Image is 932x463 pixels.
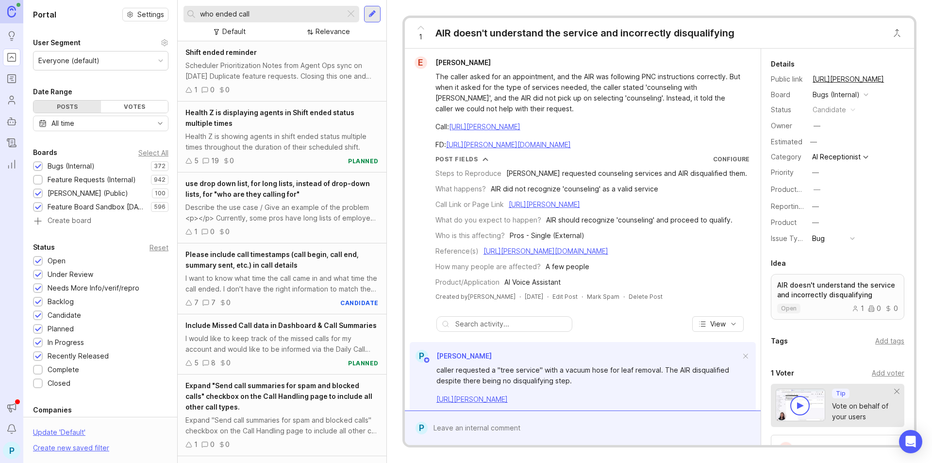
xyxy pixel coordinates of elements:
[155,189,166,197] p: 100
[813,104,846,115] div: candidate
[225,85,230,95] div: 0
[875,336,904,346] div: Add tags
[868,305,881,312] div: 0
[348,157,379,165] div: planned
[316,26,350,37] div: Relevance
[812,167,819,178] div: —
[525,292,543,301] span: [DATE]
[185,108,354,127] span: Health Z is displaying agents in Shift ended status multiple times
[3,442,20,459] div: P
[778,441,794,457] div: E
[582,292,583,301] div: ·
[436,365,740,386] div: caller requested a "tree service" with a vacuum hose for leaf removal. The AIR disqualified despi...
[580,410,596,418] div: Reply
[48,174,136,185] div: Feature Requests (Internal)
[435,199,504,210] div: Call Link or Page Link
[48,324,74,334] div: Planned
[3,70,20,87] a: Roadmaps
[525,410,526,418] div: ·
[435,246,479,257] div: Reference(s)
[771,274,904,320] a: AIR doesn't understand the service and incorrectly disqualifyingopen100
[226,358,231,368] div: 0
[222,26,246,37] div: Default
[154,176,166,184] p: 942
[810,73,887,86] a: [URL][PERSON_NAME]
[623,292,625,301] div: ·
[210,226,215,237] div: 0
[887,23,907,43] button: Close button
[38,55,100,66] div: Everyone (default)
[185,381,372,411] span: Expand "Send call summaries for spam and blocked calls" checkbox on the Call Handling page to inc...
[423,357,430,364] img: member badge
[340,299,379,307] div: candidate
[446,140,571,149] a: [URL][PERSON_NAME][DOMAIN_NAME]
[436,352,492,360] span: [PERSON_NAME]
[122,8,168,21] a: Settings
[178,375,386,456] a: Expand "Send call summaries for spam and blocked calls" checkbox on the Call Handling page to inc...
[348,359,379,367] div: planned
[48,269,93,280] div: Under Review
[200,9,341,19] input: Search...
[410,350,492,362] a: P[PERSON_NAME]
[211,358,216,368] div: 8
[48,202,146,212] div: Feature Board Sandbox [DATE]
[771,120,805,131] div: Owner
[48,161,95,171] div: Bugs (Internal)
[416,422,428,434] div: P
[771,58,795,70] div: Details
[504,277,561,288] div: AI Voice Assistant
[478,410,479,418] div: ·
[435,230,505,241] div: Who is this affecting?
[185,273,379,294] div: I want to know what time the call came in and what time the call ended. I don't have the right in...
[509,200,580,208] a: [URL][PERSON_NAME]
[3,134,20,152] a: Changelog
[771,202,823,210] label: Reporting Team
[210,439,215,450] div: 0
[483,247,608,255] a: [URL][PERSON_NAME][DOMAIN_NAME]
[692,316,744,332] button: View
[546,215,732,225] div: AIR should recognize 'counseling' and proceed to qualify.
[771,74,805,85] div: Public link
[178,314,386,375] a: Include Missed Call data in Dashboard & Call SummariesI would like to keep track of the missed ca...
[33,86,72,98] div: Date Range
[777,280,898,300] p: AIR doesn't understand the service and incorrectly disqualifying
[491,184,658,194] div: AIR did not recognize 'counseling' as a valid service
[771,335,788,347] div: Tags
[435,277,499,288] div: Product/Application
[138,150,168,155] div: Select All
[48,310,81,321] div: Candidate
[435,139,741,150] div: FD:
[225,226,230,237] div: 0
[150,245,168,250] div: Reset
[3,113,20,130] a: Autopilot
[771,257,786,269] div: Idea
[178,243,386,314] a: Please include call timestamps (call begin, call end, summary sent, etc.) in call detailsI want t...
[574,410,576,418] div: ·
[33,101,101,113] div: Posts
[3,91,20,109] a: Users
[814,184,820,195] div: —
[152,120,168,127] svg: toggle icon
[48,378,70,389] div: Closed
[101,101,168,113] div: Votes
[185,48,257,56] span: Shift ended reminder
[836,390,846,397] p: Tip
[812,233,825,244] div: Bug
[447,410,449,418] div: ·
[483,410,521,418] span: 20 hours ago
[226,297,231,308] div: 0
[210,85,215,95] div: 0
[33,404,72,416] div: Companies
[435,292,516,301] div: Created by [PERSON_NAME]
[211,297,216,308] div: 7
[435,215,541,225] div: What do you expect to happen?
[812,154,861,160] div: AI Receptionist
[435,261,541,272] div: How many people are affected?
[771,367,794,379] div: 1 Voter
[812,201,819,212] div: —
[51,118,74,129] div: All time
[899,430,922,453] div: Open Intercom Messenger
[713,155,749,163] a: Configure
[587,292,619,301] button: Mark Spam
[33,9,56,20] h1: Portal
